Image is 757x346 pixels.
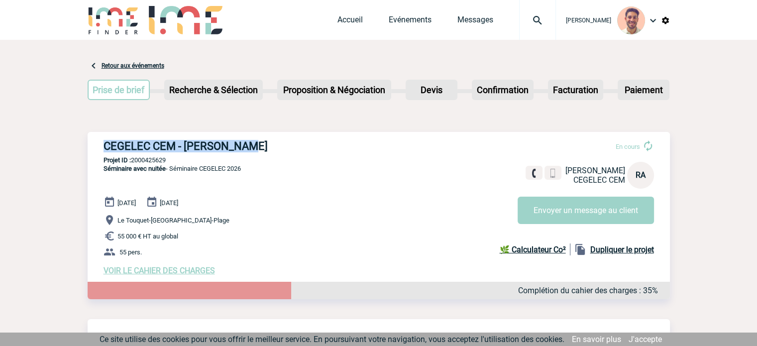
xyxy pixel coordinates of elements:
[117,232,178,240] span: 55 000 € HT au global
[549,81,602,99] p: Facturation
[89,81,149,99] p: Prise de brief
[88,6,139,34] img: IME-Finder
[104,266,215,275] a: VOIR LE CAHIER DES CHARGES
[629,335,662,344] a: J'accepte
[616,143,640,150] span: En cours
[389,15,432,29] a: Evénements
[500,243,570,255] a: 🌿 Calculateur Co²
[500,245,566,254] b: 🌿 Calculateur Co²
[88,156,670,164] p: 2000425629
[574,243,586,255] img: file_copy-black-24dp.png
[473,81,533,99] p: Confirmation
[104,156,131,164] b: Projet ID :
[548,169,557,178] img: portable.png
[337,15,363,29] a: Accueil
[457,15,493,29] a: Messages
[530,169,539,178] img: fixe.png
[565,166,625,175] span: [PERSON_NAME]
[104,140,402,152] h3: CEGELEC CEM - [PERSON_NAME]
[518,197,654,224] button: Envoyer un message au client
[102,62,164,69] a: Retour aux événements
[278,81,390,99] p: Proposition & Négociation
[104,165,166,172] span: Séminaire avec nuitée
[636,170,646,180] span: RA
[117,199,136,207] span: [DATE]
[100,335,564,344] span: Ce site utilise des cookies pour vous offrir le meilleur service. En poursuivant votre navigation...
[160,199,178,207] span: [DATE]
[573,175,625,185] span: CEGELEC CEM
[590,245,654,254] b: Dupliquer le projet
[619,81,668,99] p: Paiement
[617,6,645,34] img: 132114-0.jpg
[117,217,229,224] span: Le Touquet-[GEOGRAPHIC_DATA]-Plage
[104,165,241,172] span: - Séminaire CEGELEC 2026
[566,17,611,24] span: [PERSON_NAME]
[407,81,456,99] p: Devis
[119,248,142,256] span: 55 pers.
[572,335,621,344] a: En savoir plus
[165,81,262,99] p: Recherche & Sélection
